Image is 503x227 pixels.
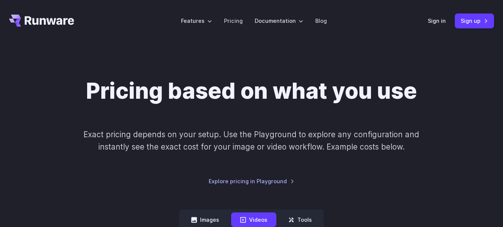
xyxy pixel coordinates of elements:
[255,16,303,25] label: Documentation
[224,16,243,25] a: Pricing
[231,212,276,227] button: Videos
[209,177,294,185] a: Explore pricing in Playground
[455,13,494,28] a: Sign up
[9,15,74,27] a: Go to /
[182,212,228,227] button: Images
[279,212,321,227] button: Tools
[82,128,421,153] p: Exact pricing depends on your setup. Use the Playground to explore any configuration and instantl...
[315,16,327,25] a: Blog
[86,78,417,104] h1: Pricing based on what you use
[181,16,212,25] label: Features
[428,16,446,25] a: Sign in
